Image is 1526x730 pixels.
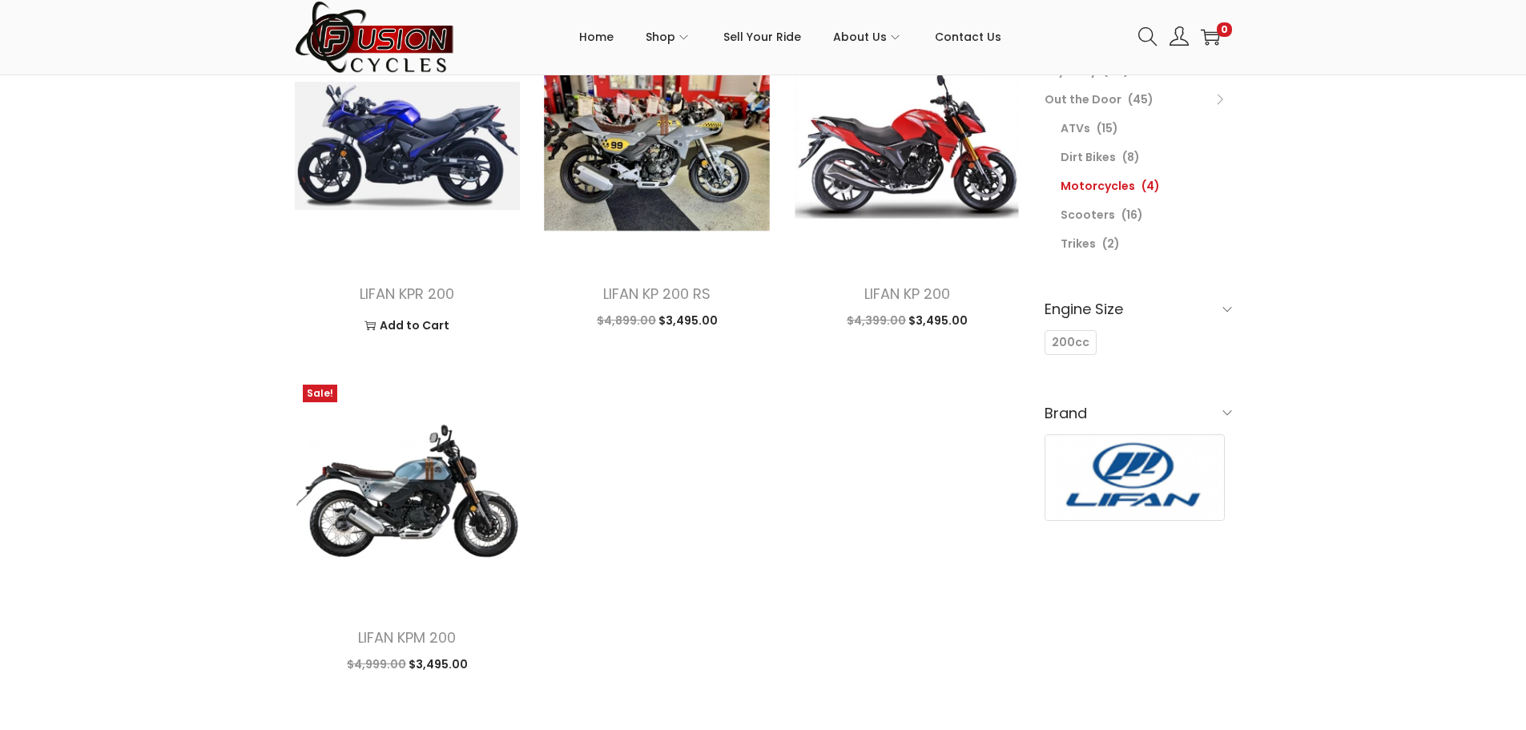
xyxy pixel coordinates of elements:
[1128,91,1154,107] span: (45)
[1045,290,1232,328] h6: Engine Size
[1201,27,1220,46] a: 0
[908,313,968,329] span: 3,495.00
[1061,120,1090,136] a: ATVs
[1052,334,1089,351] span: 200cc
[347,656,354,672] span: $
[847,313,854,329] span: $
[603,284,711,304] a: LIFAN KP 200 RS
[847,313,906,329] span: 4,399.00
[1102,236,1120,252] span: (2)
[307,313,509,337] a: Add to Cart
[658,313,718,329] span: 3,495.00
[723,17,801,57] span: Sell Your Ride
[935,17,1001,57] span: Contact Us
[935,1,1001,73] a: Contact Us
[833,17,887,57] span: About Us
[1121,207,1143,223] span: (16)
[409,656,468,672] span: 3,495.00
[358,627,456,647] a: LIFAN KPM 200
[597,313,656,329] span: 4,899.00
[360,284,454,304] a: LIFAN KPR 200
[723,1,801,73] a: Sell Your Ride
[864,284,950,304] a: LIFAN KP 200
[1045,91,1121,107] a: Out the Door
[597,313,604,329] span: $
[1061,236,1096,252] a: Trikes
[1061,207,1115,223] a: Scooters
[1061,149,1116,165] a: Dirt Bikes
[1097,120,1118,136] span: (15)
[833,1,903,73] a: About Us
[1045,435,1225,520] img: Lifan
[347,656,406,672] span: 4,999.00
[658,313,666,329] span: $
[409,656,416,672] span: $
[1141,178,1160,194] span: (4)
[1061,178,1135,194] a: Motorcycles
[908,313,916,329] span: $
[646,1,691,73] a: Shop
[455,1,1126,73] nav: Primary navigation
[646,17,675,57] span: Shop
[1122,149,1140,165] span: (8)
[579,17,614,57] span: Home
[579,1,614,73] a: Home
[1045,394,1232,432] h6: Brand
